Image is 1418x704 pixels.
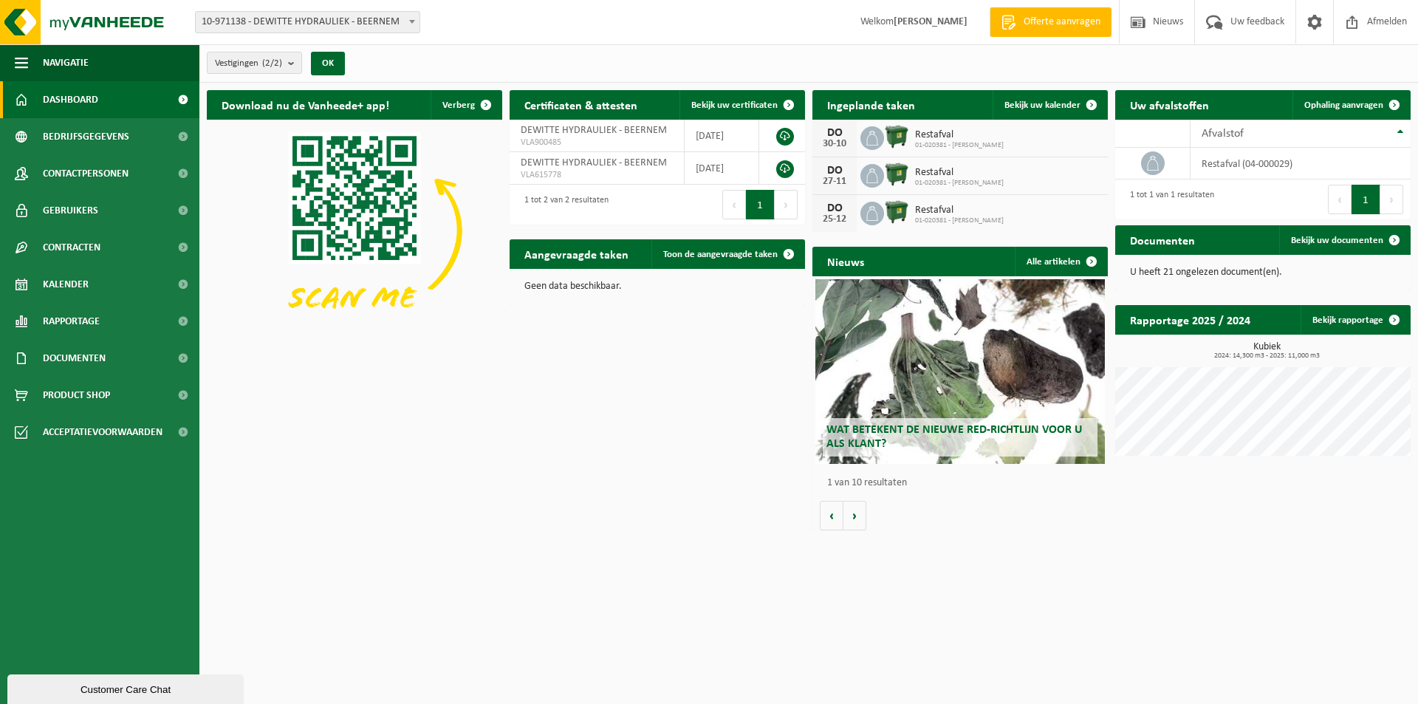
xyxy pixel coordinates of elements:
span: Product Shop [43,377,110,414]
h2: Rapportage 2025 / 2024 [1115,305,1265,334]
span: Restafval [915,205,1004,216]
button: Volgende [843,501,866,530]
button: Next [775,190,798,219]
h2: Aangevraagde taken [510,239,643,268]
span: 01-020381 - [PERSON_NAME] [915,179,1004,188]
a: Bekijk rapportage [1301,305,1409,335]
span: Bekijk uw kalender [1004,100,1080,110]
div: 1 tot 1 van 1 resultaten [1123,183,1214,216]
span: Rapportage [43,303,100,340]
span: Navigatie [43,44,89,81]
td: [DATE] [685,152,759,185]
span: Bekijk uw documenten [1291,236,1383,245]
button: 1 [1352,185,1380,214]
button: Previous [722,190,746,219]
span: Offerte aanvragen [1020,15,1104,30]
a: Bekijk uw certificaten [679,90,804,120]
button: OK [311,52,345,75]
span: 01-020381 - [PERSON_NAME] [915,216,1004,225]
p: 1 van 10 resultaten [827,478,1100,488]
div: DO [820,165,849,177]
img: Download de VHEPlus App [207,120,502,341]
button: Next [1380,185,1403,214]
h2: Certificaten & attesten [510,90,652,119]
div: 1 tot 2 van 2 resultaten [517,188,609,221]
div: 27-11 [820,177,849,187]
span: Restafval [915,167,1004,179]
span: Afvalstof [1202,128,1244,140]
td: [DATE] [685,120,759,152]
span: 01-020381 - [PERSON_NAME] [915,141,1004,150]
button: Verberg [431,90,501,120]
span: VLA900485 [521,137,673,148]
span: Toon de aangevraagde taken [663,250,778,259]
a: Bekijk uw kalender [993,90,1106,120]
iframe: chat widget [7,671,247,704]
a: Bekijk uw documenten [1279,225,1409,255]
a: Toon de aangevraagde taken [651,239,804,269]
span: Acceptatievoorwaarden [43,414,162,451]
button: 1 [746,190,775,219]
button: Previous [1328,185,1352,214]
div: DO [820,202,849,214]
span: Restafval [915,129,1004,141]
span: Verberg [442,100,475,110]
span: DEWITTE HYDRAULIEK - BEERNEM [521,157,667,168]
span: Contracten [43,229,100,266]
span: Ophaling aanvragen [1304,100,1383,110]
img: WB-1100-HPE-GN-01 [884,199,909,225]
h2: Uw afvalstoffen [1115,90,1224,119]
span: Wat betekent de nieuwe RED-richtlijn voor u als klant? [826,424,1082,450]
span: 2024: 14,300 m3 - 2025: 11,000 m3 [1123,352,1411,360]
span: Vestigingen [215,52,282,75]
h2: Ingeplande taken [812,90,930,119]
span: Dashboard [43,81,98,118]
img: WB-1100-HPE-GN-01 [884,162,909,187]
h2: Nieuws [812,247,879,276]
h2: Download nu de Vanheede+ app! [207,90,404,119]
a: Wat betekent de nieuwe RED-richtlijn voor u als klant? [815,279,1105,464]
span: VLA615778 [521,169,673,181]
h2: Documenten [1115,225,1210,254]
span: Bedrijfsgegevens [43,118,129,155]
span: 10-971138 - DEWITTE HYDRAULIEK - BEERNEM [196,12,419,33]
a: Ophaling aanvragen [1292,90,1409,120]
a: Alle artikelen [1015,247,1106,276]
button: Vorige [820,501,843,530]
span: Bekijk uw certificaten [691,100,778,110]
h3: Kubiek [1123,342,1411,360]
p: U heeft 21 ongelezen document(en). [1130,267,1396,278]
span: Contactpersonen [43,155,129,192]
p: Geen data beschikbaar. [524,281,790,292]
img: WB-1100-HPE-GN-01 [884,124,909,149]
div: 25-12 [820,214,849,225]
button: Vestigingen(2/2) [207,52,302,74]
span: 10-971138 - DEWITTE HYDRAULIEK - BEERNEM [195,11,420,33]
count: (2/2) [262,58,282,68]
div: 30-10 [820,139,849,149]
span: Documenten [43,340,106,377]
div: DO [820,127,849,139]
span: Kalender [43,266,89,303]
span: DEWITTE HYDRAULIEK - BEERNEM [521,125,667,136]
a: Offerte aanvragen [990,7,1112,37]
span: Gebruikers [43,192,98,229]
strong: [PERSON_NAME] [894,16,967,27]
td: restafval (04-000029) [1191,148,1411,180]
